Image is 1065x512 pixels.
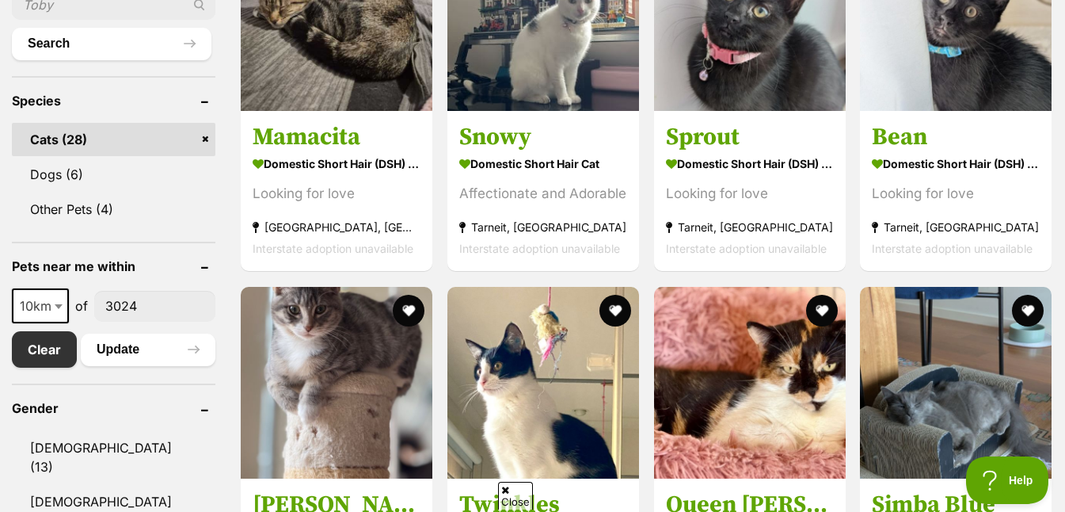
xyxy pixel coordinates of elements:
[253,243,413,256] span: Interstate adoption unavailable
[666,217,834,239] strong: Tarneit, [GEOGRAPHIC_DATA]
[860,287,1052,479] img: Simba Blue - Domestic Medium Hair (DMH) Cat
[860,111,1052,272] a: Bean Domestic Short Hair (DSH) Cat Looking for love Tarneit, [GEOGRAPHIC_DATA] Interstate adoptio...
[498,482,533,510] span: Close
[1012,295,1044,327] button: favourite
[599,295,631,327] button: favourite
[12,401,215,415] header: Gender
[12,259,215,273] header: Pets near me within
[12,288,69,323] span: 10km
[75,296,88,315] span: of
[872,123,1040,153] h3: Bean
[12,28,211,59] button: Search
[666,123,834,153] h3: Sprout
[872,153,1040,176] strong: Domestic Short Hair (DSH) Cat
[459,123,627,153] h3: Snowy
[81,334,215,365] button: Update
[13,295,67,317] span: 10km
[654,287,846,479] img: Queen Mimmi - Domestic Short Hair (DSH) Cat
[253,153,420,176] strong: Domestic Short Hair (DSH) Cat
[94,291,215,321] input: postcode
[393,295,424,327] button: favourite
[12,193,215,226] a: Other Pets (4)
[12,123,215,156] a: Cats (28)
[459,243,620,256] span: Interstate adoption unavailable
[253,123,420,153] h3: Mamacita
[459,184,627,205] div: Affectionate and Adorable
[459,217,627,239] strong: Tarneit, [GEOGRAPHIC_DATA]
[253,217,420,239] strong: [GEOGRAPHIC_DATA], [GEOGRAPHIC_DATA]
[966,457,1049,504] iframe: Help Scout Beacon - Open
[872,217,1040,239] strong: Tarneit, [GEOGRAPHIC_DATA]
[253,184,420,205] div: Looking for love
[872,243,1033,256] span: Interstate adoption unavailable
[12,158,215,191] a: Dogs (6)
[872,184,1040,205] div: Looking for love
[447,111,639,272] a: Snowy Domestic Short Hair Cat Affectionate and Adorable Tarneit, [GEOGRAPHIC_DATA] Interstate ado...
[666,153,834,176] strong: Domestic Short Hair (DSH) Cat
[241,287,432,479] img: Amy Six - Domestic Medium Hair (DMH) Cat
[654,111,846,272] a: Sprout Domestic Short Hair (DSH) Cat Looking for love Tarneit, [GEOGRAPHIC_DATA] Interstate adopt...
[459,153,627,176] strong: Domestic Short Hair Cat
[12,431,215,483] a: [DEMOGRAPHIC_DATA] (13)
[805,295,837,327] button: favourite
[447,287,639,479] img: Twinkles - Domestic Short Hair (DSH) Cat
[666,184,834,205] div: Looking for love
[12,331,77,368] a: Clear
[12,94,215,108] header: Species
[666,243,827,256] span: Interstate adoption unavailable
[241,111,432,272] a: Mamacita Domestic Short Hair (DSH) Cat Looking for love [GEOGRAPHIC_DATA], [GEOGRAPHIC_DATA] Inte...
